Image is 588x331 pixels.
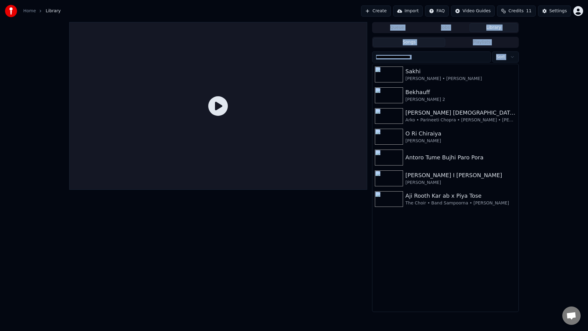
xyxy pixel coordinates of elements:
img: youka [5,5,17,17]
div: Antoro Tume Bujhi Paro Pora [405,153,516,162]
div: Aji Rooth Kar ab x Piya Tose [405,192,516,200]
div: [PERSON_NAME] [DEMOGRAPHIC_DATA] Version [405,108,516,117]
button: Library [469,23,518,32]
nav: breadcrumb [23,8,61,14]
button: Create [361,6,391,17]
button: Video Guides [451,6,495,17]
div: The Choir • Band Sampoorna • [PERSON_NAME] [405,200,516,206]
button: Settings [538,6,571,17]
button: Playlists [445,38,518,47]
button: Songs [373,38,446,47]
button: Credits11 [497,6,535,17]
div: O Ri Chiraiya [405,129,516,138]
div: [PERSON_NAME] [405,180,516,186]
span: Sort [496,54,505,60]
a: Open chat [562,306,581,325]
div: [PERSON_NAME] [405,138,516,144]
div: Bekhauff [405,88,516,97]
span: Credits [508,8,523,14]
div: Arko • Parineeti Chopra • [PERSON_NAME] • [PERSON_NAME] [405,117,516,123]
a: Home [23,8,36,14]
span: 11 [526,8,532,14]
div: [PERSON_NAME] • [PERSON_NAME] [405,76,516,82]
span: Library [46,8,61,14]
button: Import [393,6,423,17]
button: Jobs [421,23,470,32]
button: Queue [373,23,421,32]
div: Sakhi [405,67,516,76]
div: Settings [549,8,567,14]
div: [PERSON_NAME] 2 [405,97,516,103]
button: FAQ [425,6,449,17]
div: [PERSON_NAME] I [PERSON_NAME] [405,171,516,180]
